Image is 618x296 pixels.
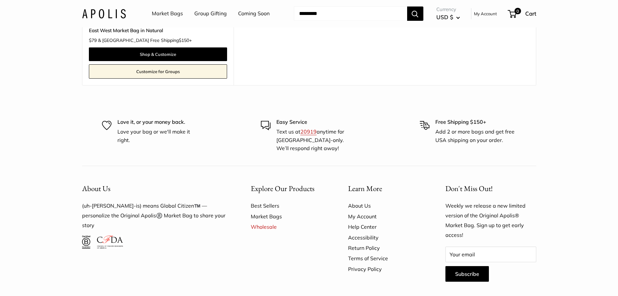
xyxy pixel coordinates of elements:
p: Add 2 or more bags and get free USA shipping on your order. [435,128,516,144]
a: Best Sellers [251,200,325,211]
span: USD $ [436,14,453,20]
img: Council of Fashion Designers of America Member [97,236,123,249]
a: About Us [348,200,423,211]
a: 0 Cart [508,8,536,19]
span: About Us [82,184,110,193]
a: My Account [474,10,497,18]
p: (uh-[PERSON_NAME]-is) means Global Citizen™️ — personalize the Original Apolis®️ Market Bag to sh... [82,201,228,230]
img: Certified B Corporation [82,236,91,249]
span: Cart [525,10,536,17]
input: Search... [294,6,407,21]
button: Search [407,6,423,21]
span: Currency [436,5,460,14]
a: My Account [348,211,423,222]
p: Love it, or your money back. [117,118,199,126]
span: 0 [514,8,521,14]
a: Accessibility [348,232,423,243]
span: $150 [179,37,189,43]
p: Weekly we release a new limited version of the Original Apolis® Market Bag. Sign up to get early ... [445,201,536,240]
p: Love your bag or we'll make it right. [117,128,199,144]
a: Shop & Customize [89,47,227,61]
span: & [GEOGRAPHIC_DATA] Free Shipping + [98,38,192,43]
p: Text us at anytime for [GEOGRAPHIC_DATA]-only. We’ll respond right away! [276,128,357,153]
a: 20919 [300,128,317,135]
a: East West Market Bag in Natural [89,27,227,34]
a: Return Policy [348,243,423,253]
button: USD $ [436,12,460,22]
span: Learn More [348,184,382,193]
a: Market Bags [152,9,183,19]
span: $79 [89,37,97,43]
a: Help Center [348,222,423,232]
p: Don't Miss Out! [445,182,536,195]
button: About Us [82,182,228,195]
a: Wholesale [251,222,325,232]
button: Learn More [348,182,423,195]
span: Explore Our Products [251,184,314,193]
button: Explore Our Products [251,182,325,195]
img: Apolis [82,9,126,18]
button: Subscribe [445,266,489,282]
a: Customize for Groups [89,64,227,79]
a: Coming Soon [238,9,270,19]
p: Easy Service [276,118,357,126]
p: Free Shipping $150+ [435,118,516,126]
a: Privacy Policy [348,264,423,274]
a: Terms of Service [348,253,423,264]
a: Group Gifting [194,9,227,19]
a: Market Bags [251,211,325,222]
